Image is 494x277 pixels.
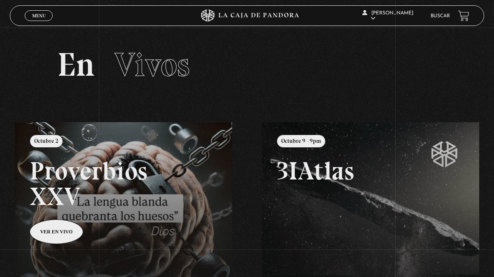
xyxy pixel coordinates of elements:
span: [PERSON_NAME] [362,11,413,21]
span: Vivos [114,45,190,84]
span: Cerrar [29,20,49,26]
a: View your shopping cart [458,10,469,21]
h2: En [57,48,437,81]
span: Menu [32,13,46,18]
a: Buscar [431,14,450,19]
